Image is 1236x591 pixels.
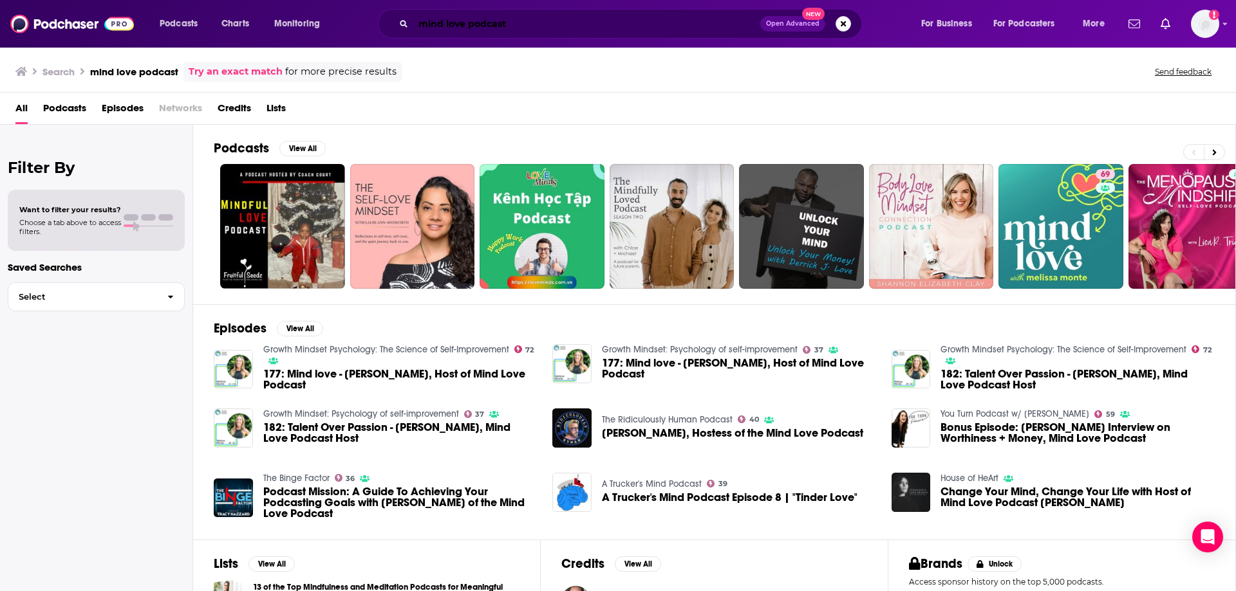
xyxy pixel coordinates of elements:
span: 177: Mind love - [PERSON_NAME], Host of Mind Love Podcast [263,368,538,390]
a: Growth Mindset Psychology: The Science of Self-Improvement [263,344,509,355]
a: Change Your Mind, Change Your Life with Host of Mind Love Podcast Melissa Monte [892,473,931,512]
span: For Podcasters [993,15,1055,33]
span: Bonus Episode: [PERSON_NAME] Interview on Worthiness + Money, Mind Love Podcast [941,422,1215,444]
a: Growth Mindset: Psychology of self-improvement [602,344,798,355]
a: The Binge Factor [263,473,330,484]
img: User Profile [1191,10,1219,38]
img: 182: Talent Over Passion - Melissa Monte, Mind Love Podcast Host [214,408,253,448]
span: Lists [267,98,286,124]
span: Podcasts [160,15,198,33]
span: Choose a tab above to access filters. [19,218,121,236]
span: 59 [1106,412,1115,417]
a: EpisodesView All [214,320,323,336]
h3: Search [42,66,75,78]
span: 40 [749,417,759,423]
a: Podchaser - Follow, Share and Rate Podcasts [10,12,134,36]
span: Want to filter your results? [19,205,121,214]
a: House of HeArt [941,473,998,484]
a: The Ridiculously Human Podcast [602,414,733,425]
span: More [1083,15,1105,33]
a: 69 [1096,169,1115,179]
img: 177: Mind love - Melissa Monte, Host of Mind Love Podcast [214,350,253,389]
a: Change Your Mind, Change Your Life with Host of Mind Love Podcast Melissa Monte [941,486,1215,508]
img: Melissa Monte, Hostess of the Mind Love Podcast [552,408,592,448]
a: Bonus Episode: Ashley Stahl’s Interview on Worthiness + Money, Mind Love Podcast [941,422,1215,444]
a: Try an exact match [189,64,283,79]
a: Show notifications dropdown [1123,13,1145,35]
a: All [15,98,28,124]
span: 37 [814,347,823,353]
a: You Turn Podcast w/ Ashley Stahl [941,408,1089,419]
a: 37 [803,346,823,354]
h3: mind love podcast [90,66,178,78]
span: Logged in as jfalkner [1191,10,1219,38]
button: Send feedback [1151,66,1215,77]
span: 39 [718,481,727,487]
h2: Episodes [214,320,267,336]
a: 72 [514,345,534,353]
svg: Add a profile image [1209,10,1219,20]
h2: Lists [214,556,238,572]
button: open menu [985,14,1074,34]
span: Monitoring [274,15,320,33]
span: 72 [1203,347,1212,353]
h2: Credits [561,556,604,572]
span: Networks [159,98,202,124]
span: 37 [475,412,484,417]
button: Show profile menu [1191,10,1219,38]
button: Select [8,282,185,311]
a: 36 [335,474,355,482]
a: Show notifications dropdown [1156,13,1175,35]
p: Access sponsor history on the top 5,000 podcasts. [909,577,1215,586]
a: A Trucker's Mind Podcast [602,478,702,489]
span: 72 [525,347,534,353]
h2: Filter By [8,158,185,177]
a: A Trucker's Mind Podcast Episode 8 | "Tinder Love" [602,492,857,503]
a: Episodes [102,98,144,124]
span: 182: Talent Over Passion - [PERSON_NAME], Mind Love Podcast Host [263,422,538,444]
img: Podcast Mission: A Guide To Achieving Your Podcasting Goals with Melissa Monte of the Mind Love P... [214,478,253,518]
span: 182: Talent Over Passion - [PERSON_NAME], Mind Love Podcast Host [941,368,1215,390]
a: 177: Mind love - Melissa Monte, Host of Mind Love Podcast [263,368,538,390]
button: open menu [912,14,988,34]
p: Saved Searches [8,261,185,273]
button: open menu [265,14,337,34]
a: CreditsView All [561,556,661,572]
span: Select [8,293,157,301]
button: View All [615,556,661,572]
button: View All [279,141,326,156]
a: 177: Mind love - Melissa Monte, Host of Mind Love Podcast [552,344,592,383]
a: 182: Talent Over Passion - Melissa Monte, Mind Love Podcast Host [263,422,538,444]
a: Podcast Mission: A Guide To Achieving Your Podcasting Goals with Melissa Monte of the Mind Love P... [263,486,538,519]
a: Charts [213,14,257,34]
a: PodcastsView All [214,140,326,156]
button: Open AdvancedNew [760,16,825,32]
span: Charts [221,15,249,33]
button: Unlock [968,556,1022,572]
span: For Business [921,15,972,33]
a: Credits [218,98,251,124]
h2: Podcasts [214,140,269,156]
span: Podcasts [43,98,86,124]
a: 37 [464,410,485,418]
span: 36 [346,476,355,482]
span: Open Advanced [766,21,819,27]
img: Bonus Episode: Ashley Stahl’s Interview on Worthiness + Money, Mind Love Podcast [892,408,931,448]
button: open menu [1074,14,1121,34]
img: 182: Talent Over Passion - Melissa Monte, Mind Love Podcast Host [892,350,931,389]
div: Search podcasts, credits, & more... [390,9,874,39]
button: open menu [151,14,214,34]
span: [PERSON_NAME], Hostess of the Mind Love Podcast [602,428,863,439]
img: A Trucker's Mind Podcast Episode 8 | "Tinder Love" [552,473,592,512]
